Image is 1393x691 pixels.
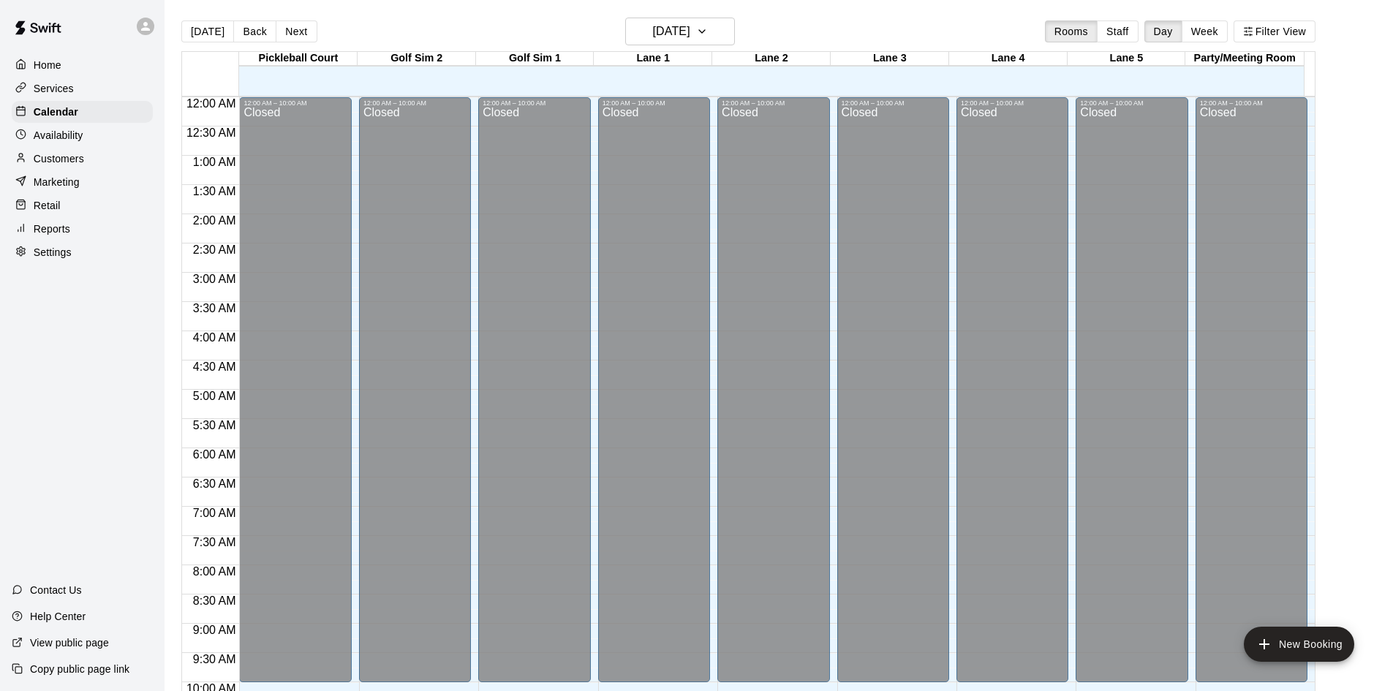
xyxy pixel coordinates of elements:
p: Help Center [30,609,86,624]
div: Closed [1080,107,1183,687]
div: Closed [1200,107,1303,687]
span: 7:00 AM [189,507,240,519]
div: 12:00 AM – 10:00 AM: Closed [239,97,351,682]
a: Calendar [12,101,153,123]
span: 7:30 AM [189,536,240,548]
div: 12:00 AM – 10:00 AM: Closed [1196,97,1307,682]
button: Rooms [1045,20,1098,42]
span: 3:30 AM [189,302,240,314]
button: Next [276,20,317,42]
div: 12:00 AM – 10:00 AM: Closed [478,97,590,682]
div: 12:00 AM – 10:00 AM [483,99,586,107]
span: 8:30 AM [189,594,240,607]
div: 12:00 AM – 10:00 AM: Closed [837,97,949,682]
button: add [1244,627,1354,662]
div: 12:00 AM – 10:00 AM [244,99,347,107]
span: 5:00 AM [189,390,240,402]
a: Retail [12,195,153,216]
span: 1:30 AM [189,185,240,197]
div: Closed [722,107,825,687]
div: 12:00 AM – 10:00 AM [1080,99,1183,107]
p: View public page [30,635,109,650]
div: 12:00 AM – 10:00 AM [363,99,467,107]
div: Lane 1 [594,52,712,66]
span: 8:00 AM [189,565,240,578]
div: 12:00 AM – 10:00 AM [961,99,1064,107]
span: 2:00 AM [189,214,240,227]
div: 12:00 AM – 10:00 AM [1200,99,1303,107]
span: 5:30 AM [189,419,240,431]
div: 12:00 AM – 10:00 AM [842,99,945,107]
a: Reports [12,218,153,240]
a: Marketing [12,171,153,193]
div: 12:00 AM – 10:00 AM [722,99,825,107]
span: 6:00 AM [189,448,240,461]
p: Reports [34,222,70,236]
p: Settings [34,245,72,260]
a: Availability [12,124,153,146]
span: 1:00 AM [189,156,240,168]
div: Lane 4 [949,52,1068,66]
div: Closed [842,107,945,687]
span: 2:30 AM [189,243,240,256]
div: Closed [483,107,586,687]
p: Calendar [34,105,78,119]
span: 12:00 AM [183,97,240,110]
div: Golf Sim 1 [476,52,594,66]
a: Home [12,54,153,76]
div: Closed [961,107,1064,687]
button: [DATE] [625,18,735,45]
a: Customers [12,148,153,170]
button: Day [1144,20,1182,42]
p: Marketing [34,175,80,189]
div: Lane 5 [1068,52,1186,66]
div: Closed [363,107,467,687]
div: 12:00 AM – 10:00 AM: Closed [598,97,710,682]
div: Party/Meeting Room [1185,52,1304,66]
button: Staff [1097,20,1139,42]
button: Week [1182,20,1228,42]
div: 12:00 AM – 10:00 AM: Closed [359,97,471,682]
div: 12:00 AM – 10:00 AM: Closed [1076,97,1188,682]
p: Contact Us [30,583,82,597]
div: 12:00 AM – 10:00 AM: Closed [956,97,1068,682]
span: 9:30 AM [189,653,240,665]
button: [DATE] [181,20,234,42]
span: 3:00 AM [189,273,240,285]
button: Back [233,20,276,42]
div: 12:00 AM – 10:00 AM [603,99,706,107]
span: 4:00 AM [189,331,240,344]
span: 6:30 AM [189,477,240,490]
p: Retail [34,198,61,213]
span: 4:30 AM [189,360,240,373]
span: 12:30 AM [183,127,240,139]
a: Settings [12,241,153,263]
div: Pickleball Court [239,52,358,66]
div: Closed [244,107,347,687]
button: Filter View [1234,20,1315,42]
div: Lane 3 [831,52,949,66]
div: Closed [603,107,706,687]
p: Availability [34,128,83,143]
p: Services [34,81,74,96]
p: Home [34,58,61,72]
a: Services [12,78,153,99]
span: 9:00 AM [189,624,240,636]
p: Copy public page link [30,662,129,676]
h6: [DATE] [653,21,690,42]
div: Golf Sim 2 [358,52,476,66]
div: Lane 2 [712,52,831,66]
div: 12:00 AM – 10:00 AM: Closed [717,97,829,682]
p: Customers [34,151,84,166]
